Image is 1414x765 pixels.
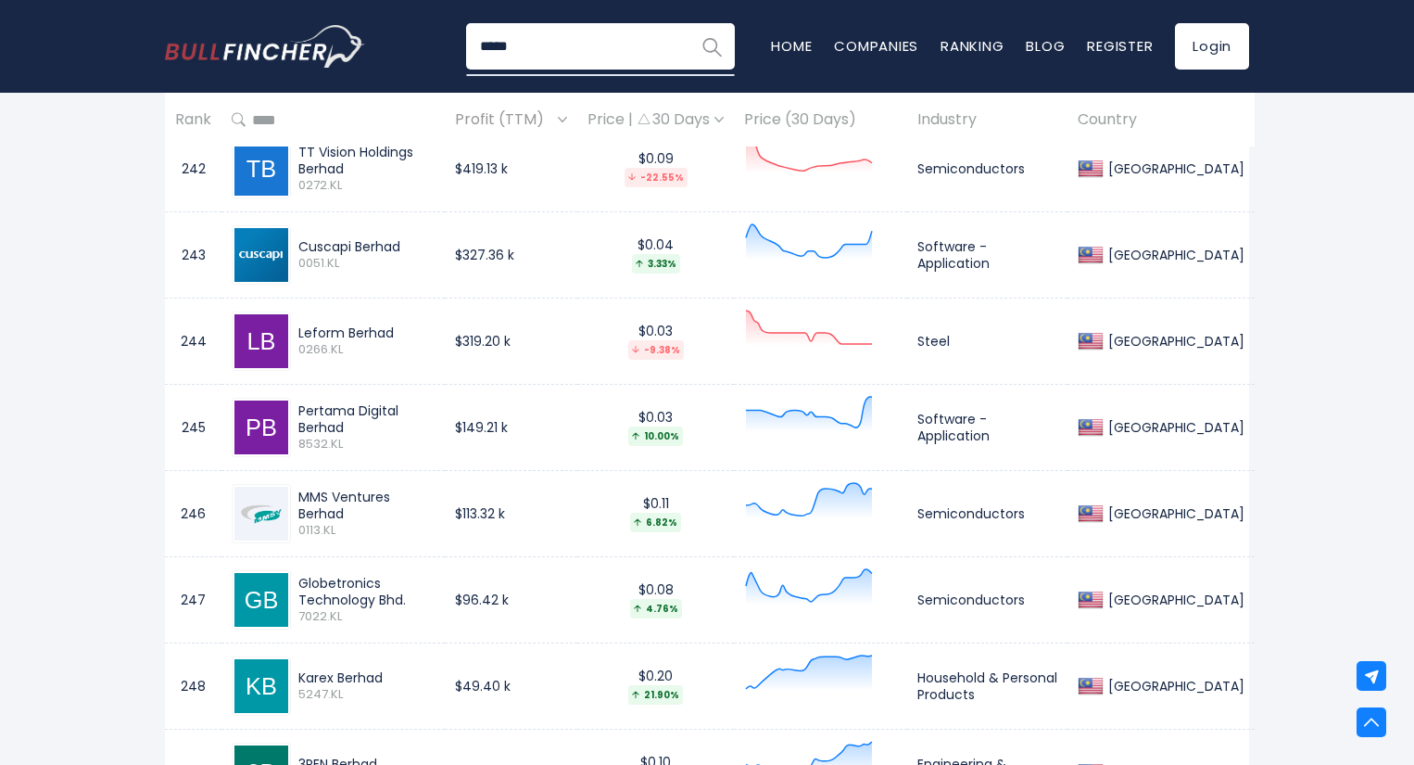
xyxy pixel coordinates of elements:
[298,238,435,255] div: Cuscapi Berhad
[1104,419,1244,436] div: [GEOGRAPHIC_DATA]
[298,687,435,703] span: 5247.KL
[1104,592,1244,608] div: [GEOGRAPHIC_DATA]
[165,25,364,68] a: Go to homepage
[630,513,681,532] div: 6.82%
[445,211,577,298] td: $327.36 k
[298,489,435,522] div: MMS Ventures Berhad
[1104,333,1244,350] div: [GEOGRAPHIC_DATA]
[298,256,435,272] span: 0051.KL
[688,23,735,70] button: Search
[587,668,724,704] div: $0.20
[734,93,907,147] th: Price (30 Days)
[165,470,221,556] td: 246
[632,254,680,274] div: 3.33%
[455,106,553,134] span: Profit (TTM)
[628,340,684,360] div: -9.38%
[165,25,365,68] img: Bullfincher logo
[907,298,1067,384] td: Steel
[1067,93,1255,147] th: Country
[907,643,1067,729] td: Household & Personal Products
[907,211,1067,298] td: Software - Application
[941,36,1004,56] a: Ranking
[165,125,221,211] td: 242
[1104,247,1244,263] div: [GEOGRAPHIC_DATA]
[298,342,435,358] span: 0266.KL
[234,487,288,541] img: 0113.KL.png
[298,144,435,177] div: TT Vision Holdings Berhad
[298,523,435,539] span: 0113.KL
[587,150,724,186] div: $0.09
[907,93,1067,147] th: Industry
[587,495,724,531] div: $0.11
[1104,678,1244,695] div: [GEOGRAPHIC_DATA]
[165,298,221,384] td: 244
[165,384,221,470] td: 245
[165,211,221,298] td: 243
[298,575,435,608] div: Globetronics Technology Bhd.
[445,470,577,556] td: $113.32 k
[587,409,724,445] div: $0.03
[1087,36,1153,56] a: Register
[234,228,288,282] img: 0051.KL.png
[445,556,577,643] td: $96.42 k
[298,325,435,341] div: Leform Berhad
[445,125,577,211] td: $419.13 k
[628,427,683,446] div: 10.00%
[771,36,812,56] a: Home
[298,178,435,194] span: 0272.KL
[587,323,724,359] div: $0.03
[625,168,688,187] div: -22.55%
[907,384,1067,470] td: Software - Application
[298,437,435,453] span: 8532.KL
[587,110,724,130] div: Price | 30 Days
[907,556,1067,643] td: Semiconductors
[445,643,577,729] td: $49.40 k
[1104,160,1244,177] div: [GEOGRAPHIC_DATA]
[628,685,683,705] div: 21.90%
[630,599,682,618] div: 4.76%
[1026,36,1065,56] a: Blog
[445,384,577,470] td: $149.21 k
[907,125,1067,211] td: Semiconductors
[165,93,221,147] th: Rank
[298,609,435,625] span: 7022.KL
[165,643,221,729] td: 248
[587,236,724,273] div: $0.04
[834,36,918,56] a: Companies
[298,669,435,686] div: Karex Berhad
[445,298,577,384] td: $319.20 k
[1175,23,1249,70] a: Login
[1104,505,1244,522] div: [GEOGRAPHIC_DATA]
[165,556,221,643] td: 247
[587,581,724,618] div: $0.08
[907,470,1067,556] td: Semiconductors
[298,402,435,436] div: Pertama Digital Berhad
